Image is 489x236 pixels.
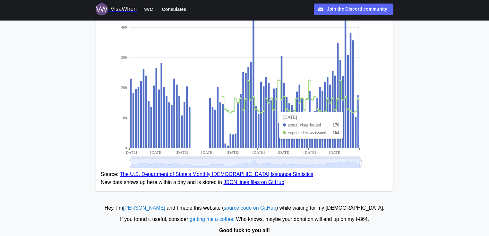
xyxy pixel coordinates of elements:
text: [DATE] [252,150,265,155]
a: Logo for VisaWhen VisaWhen [96,3,137,15]
a: [PERSON_NAME] [123,205,165,211]
text: [DATE] [176,150,188,155]
div: VisaWhen [110,5,137,14]
text: [DATE] [124,150,137,155]
a: The U.S. Department of State’s Monthly [DEMOGRAPHIC_DATA] Issuance Statistics [120,171,313,177]
text: 300 [121,55,127,60]
a: JSON lines files on GitHub [223,179,284,185]
a: Join the Discord community [314,4,393,15]
button: Consulates [159,5,189,13]
span: NVC [143,5,153,13]
img: Logo for VisaWhen [96,3,108,15]
text: 0 [125,146,127,150]
figcaption: Source: . New data shows up here within a day and is stored in . [101,170,388,187]
text: [DATE] [278,150,290,155]
text: 100 [121,116,127,120]
text: [DATE] [150,150,163,155]
text: 200 [121,85,127,90]
text: [DATE] [329,150,341,155]
div: If you found it useful, consider . Who knows, maybe your donation will end up on my I‑864. [3,215,486,223]
a: getting me a coffee [190,216,233,222]
text: [DATE] [227,150,239,155]
text: [DATE] [201,150,214,155]
text: [DATE] [304,150,316,155]
span: Consulates [162,5,186,13]
button: NVC [141,5,156,13]
div: Good luck to you all! [3,227,486,235]
div: Hey, I’m and I made this website ( ) while waiting for my [DEMOGRAPHIC_DATA]. [3,204,486,212]
div: Join the Discord community [327,6,387,13]
text: 400 [121,25,127,30]
a: source code on GitHub [224,205,276,211]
